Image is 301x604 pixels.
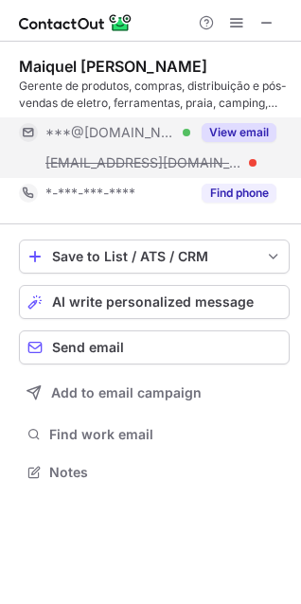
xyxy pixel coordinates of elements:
[19,78,290,112] div: Gerente de produtos, compras, distribuição e pós-vendas de eletro, ferramentas, praia, camping, b...
[49,464,282,481] span: Notes
[202,184,276,203] button: Reveal Button
[51,385,202,400] span: Add to email campaign
[19,57,207,76] div: Maiquel [PERSON_NAME]
[19,376,290,410] button: Add to email campaign
[52,294,254,310] span: AI write personalized message
[19,330,290,364] button: Send email
[49,426,282,443] span: Find work email
[45,154,242,171] span: [EMAIL_ADDRESS][DOMAIN_NAME]
[19,459,290,486] button: Notes
[45,124,176,141] span: ***@[DOMAIN_NAME]
[19,240,290,274] button: save-profile-one-click
[19,421,290,448] button: Find work email
[52,249,257,264] div: Save to List / ATS / CRM
[202,123,276,142] button: Reveal Button
[19,11,133,34] img: ContactOut v5.3.10
[52,340,124,355] span: Send email
[19,285,290,319] button: AI write personalized message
